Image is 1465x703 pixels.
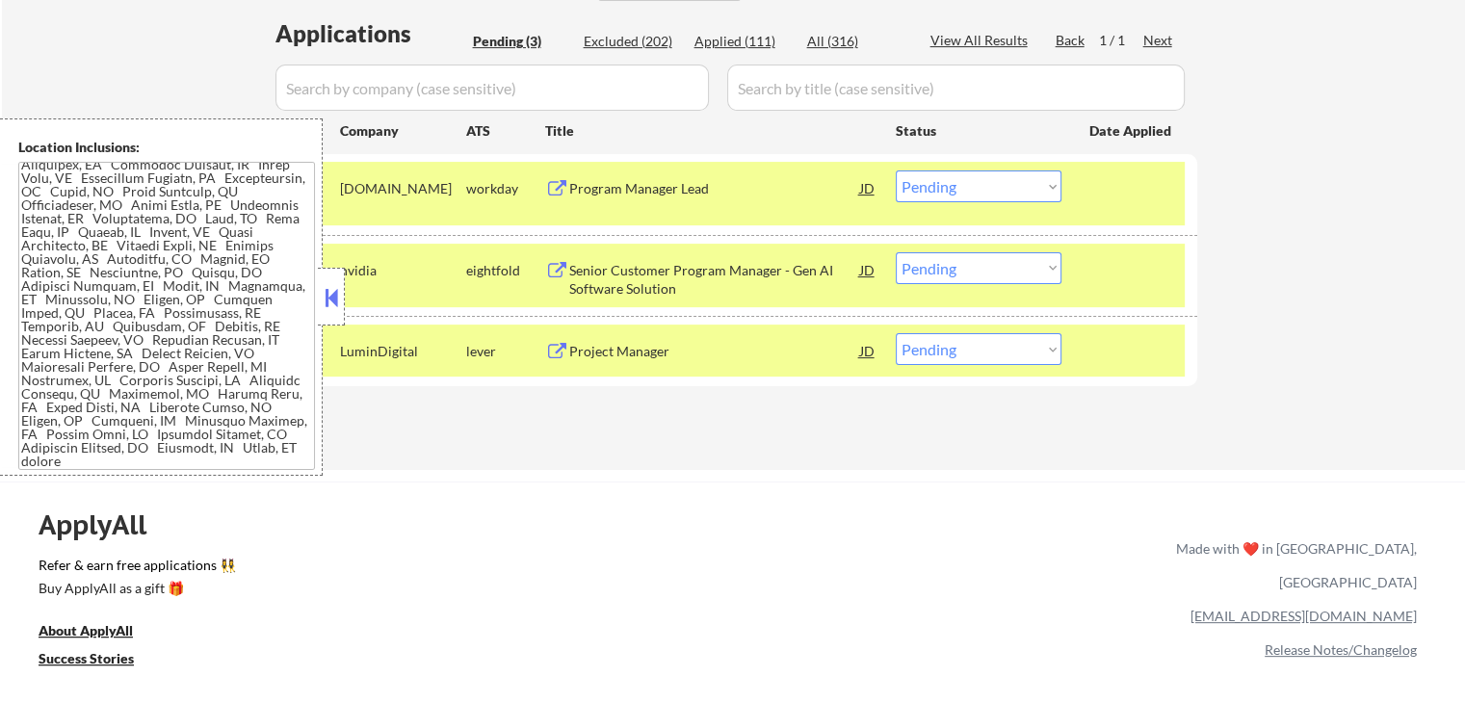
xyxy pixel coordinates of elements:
[39,582,231,595] div: Buy ApplyAll as a gift 🎁
[39,650,134,666] u: Success Stories
[340,121,466,141] div: Company
[466,179,545,198] div: workday
[340,261,466,280] div: nvidia
[39,649,160,673] a: Success Stories
[569,261,860,299] div: Senior Customer Program Manager - Gen AI Software Solution
[39,579,231,603] a: Buy ApplyAll as a gift 🎁
[473,32,569,51] div: Pending (3)
[584,32,680,51] div: Excluded (202)
[1168,532,1417,599] div: Made with ❤️ in [GEOGRAPHIC_DATA], [GEOGRAPHIC_DATA]
[694,32,791,51] div: Applied (111)
[1056,31,1086,50] div: Back
[340,179,466,198] div: [DOMAIN_NAME]
[545,121,877,141] div: Title
[727,65,1185,111] input: Search by title (case sensitive)
[18,138,315,157] div: Location Inclusions:
[1099,31,1143,50] div: 1 / 1
[930,31,1033,50] div: View All Results
[1143,31,1174,50] div: Next
[466,342,545,361] div: lever
[39,559,773,579] a: Refer & earn free applications 👯‍♀️
[275,22,466,45] div: Applications
[569,342,860,361] div: Project Manager
[569,179,860,198] div: Program Manager Lead
[39,622,133,638] u: About ApplyAll
[466,121,545,141] div: ATS
[1190,608,1417,624] a: [EMAIL_ADDRESS][DOMAIN_NAME]
[858,333,877,368] div: JD
[39,508,169,541] div: ApplyAll
[39,621,160,645] a: About ApplyAll
[340,342,466,361] div: LuminDigital
[1089,121,1174,141] div: Date Applied
[896,113,1061,147] div: Status
[807,32,903,51] div: All (316)
[858,170,877,205] div: JD
[1265,641,1417,658] a: Release Notes/Changelog
[275,65,709,111] input: Search by company (case sensitive)
[466,261,545,280] div: eightfold
[858,252,877,287] div: JD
